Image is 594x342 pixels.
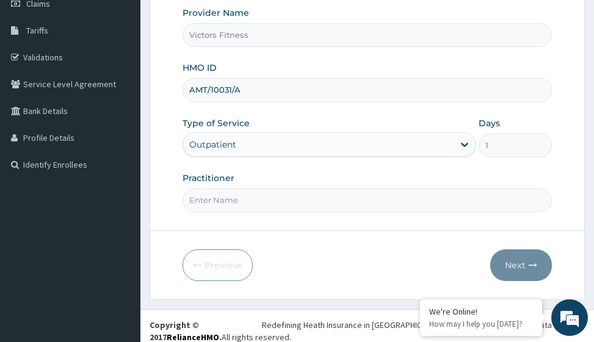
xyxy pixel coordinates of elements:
[183,78,551,102] input: Enter HMO ID
[429,306,533,317] div: We're Online!
[26,25,48,36] span: Tariffs
[6,219,233,262] textarea: Type your message and hit 'Enter'
[262,319,585,331] div: Redefining Heath Insurance in [GEOGRAPHIC_DATA] using Telemedicine and Data Science!
[183,62,217,74] label: HMO ID
[200,6,230,35] div: Minimize live chat window
[183,249,253,281] button: Previous
[429,319,533,329] p: How may I help you today?
[71,97,168,220] span: We're online!
[63,68,205,84] div: Chat with us now
[183,117,250,129] label: Type of Service
[183,172,234,184] label: Practitioner
[490,249,552,281] button: Next
[183,188,551,212] input: Enter Name
[183,7,249,19] label: Provider Name
[479,117,500,129] label: Days
[23,61,49,91] img: d_794563401_company_1708531726252_794563401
